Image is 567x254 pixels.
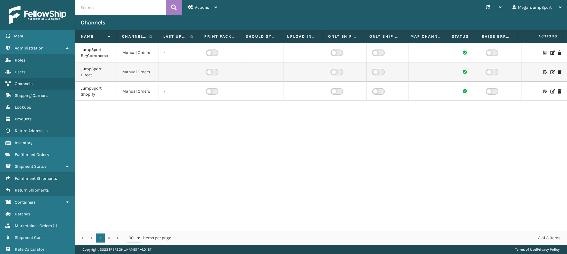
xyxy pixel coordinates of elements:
[81,66,111,78] div: JumpSport Direct
[163,34,187,39] label: Last update time
[158,62,200,82] td: -
[81,19,105,26] h3: Channels
[81,85,111,97] div: JumpSport Shopify
[15,69,25,75] span: Users
[515,247,536,252] a: Terms of Use
[369,34,399,39] label: Only Ship from Required Warehouse
[195,5,209,10] span: Actions
[127,235,136,241] span: 100
[15,211,30,217] span: Batches
[81,47,111,59] div: JumpSport BigCommerce
[410,34,440,39] label: Map Channel Service
[515,245,560,254] div: |
[15,105,31,110] span: Lookups
[463,50,467,55] i: Channel sync succeeded.
[15,235,43,240] span: Shipment Cost
[463,70,467,74] i: Channel sync succeeded.
[15,81,33,86] span: Channels
[127,233,171,243] span: items per page
[519,31,561,41] span: Actions
[558,70,561,74] i: Delete
[482,34,512,39] label: Raise Error On Related FO
[543,89,547,94] i: Customize Label
[15,200,36,205] span: Containers
[558,89,561,94] i: Delete
[83,245,152,254] p: Copyright 2023 [PERSON_NAME]™ v 1.0.187
[15,164,46,169] span: Shipment Status
[81,34,105,39] label: Name
[558,51,561,55] i: Delete
[550,89,554,94] i: Edit
[15,93,48,98] span: Shipping Carriers
[15,176,57,181] span: Fulfillment Shipments
[452,34,471,39] label: Status
[15,58,25,63] span: Roles
[15,188,49,193] span: Return Shipments
[15,140,33,145] span: Inventory
[543,70,547,74] i: Customize Label
[117,43,158,62] td: Manual Orders
[15,128,48,133] span: Return Addresses
[204,34,234,39] label: Print packing slip
[550,51,554,55] i: Edit
[14,33,24,39] span: Menu
[246,34,276,39] label: Should Sync
[180,235,560,241] div: 1 - 3 of 3 items
[550,70,554,74] i: Edit
[15,116,32,122] span: Products
[328,34,358,39] label: Only Ship using Required Carrier Service
[15,152,49,157] span: Fulfillment Orders
[15,46,43,51] span: Administration
[287,34,317,39] label: Upload inventory
[117,62,158,82] td: Manual Orders
[463,89,467,93] i: Channel sync succeeded.
[15,247,44,252] span: Rate Calculator
[15,223,52,228] span: Marketplace Orders
[543,51,547,55] i: Customize Label
[9,6,66,24] img: logo
[158,43,200,62] td: -
[96,233,105,243] a: 1
[537,247,560,252] a: Privacy Policy
[122,34,146,39] label: Channel Type
[158,82,200,101] td: -
[53,223,57,228] span: ( 1 )
[117,82,158,101] td: Manual Orders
